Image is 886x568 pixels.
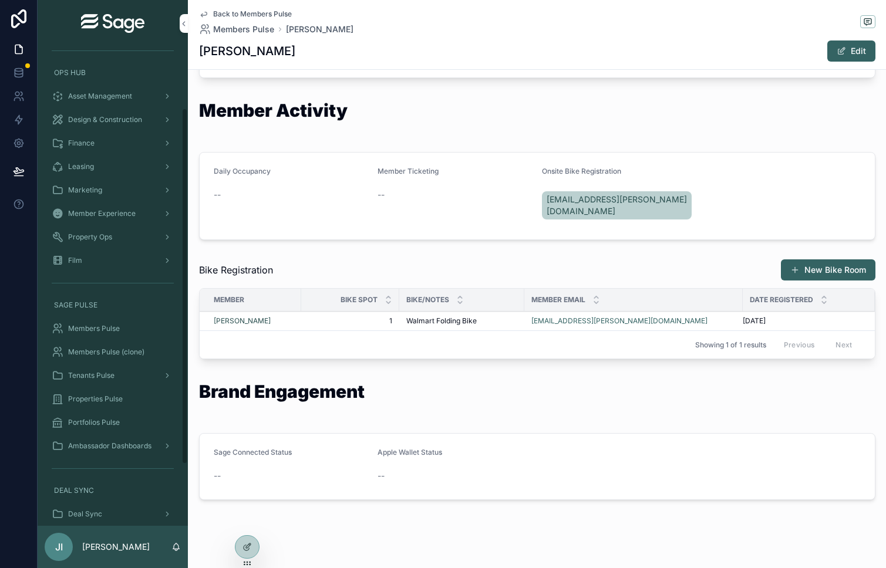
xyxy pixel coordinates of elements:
span: -- [378,189,385,201]
a: Back to Members Pulse [199,9,292,19]
a: Members Pulse [199,23,274,35]
span: Marketing [68,185,102,195]
span: Members Pulse [213,23,274,35]
span: Apple Wallet Status [378,448,442,457]
a: 1 [308,316,392,326]
a: Leasing [45,156,181,177]
span: Leasing [68,162,94,171]
span: Properties Pulse [68,394,123,404]
a: Portfolios Pulse [45,412,181,433]
span: Film [68,256,82,265]
span: Bike Spot [341,295,378,305]
button: Edit [827,40,875,62]
span: Deal Sync [68,509,102,519]
span: Daily Occupancy [214,167,271,175]
span: Member Ticketing [378,167,439,175]
span: Showing 1 of 1 results [695,340,766,350]
a: [EMAIL_ADDRESS][PERSON_NAME][DOMAIN_NAME] [531,316,708,326]
a: [DATE] [743,316,861,326]
a: Walmart Folding Bike [406,316,517,326]
a: Design & Construction [45,109,181,130]
a: Finance [45,133,181,154]
span: Member [214,295,244,305]
a: Film [45,250,181,271]
span: Property Ops [68,232,112,242]
h1: Member Activity [199,102,348,119]
span: Asset Management [68,92,132,101]
a: Tenants Pulse [45,365,181,386]
h1: Brand Engagement [199,383,365,400]
a: [PERSON_NAME] [214,316,271,326]
span: DEAL SYNC [54,486,94,495]
a: Members Pulse (clone) [45,342,181,363]
span: -- [214,470,221,482]
a: Properties Pulse [45,388,181,410]
a: Deal Sync [45,503,181,525]
a: Property Ops [45,226,181,248]
img: App logo [81,14,144,33]
span: Onsite Bike Registration [542,167,621,175]
a: SAGE PULSE [45,295,181,316]
span: Member Experience [68,209,136,218]
a: OPS HUB [45,62,181,83]
a: [PERSON_NAME] [214,316,294,326]
span: OPS HUB [54,68,86,77]
a: Ambassador Dashboards [45,435,181,457]
span: Design & Construction [68,115,142,124]
span: Bike/Notes [406,295,449,305]
button: New Bike Room [781,259,875,280]
span: Walmart Folding Bike [406,316,477,326]
a: [PERSON_NAME] [286,23,353,35]
h1: [PERSON_NAME] [199,43,295,59]
span: [DATE] [743,316,766,326]
span: Date Registered [750,295,813,305]
span: Back to Members Pulse [213,9,292,19]
span: JI [55,540,63,554]
span: Ambassador Dashboards [68,441,151,451]
a: DEAL SYNC [45,480,181,501]
a: Member Experience [45,203,181,224]
span: Sage Connected Status [214,448,292,457]
span: Finance [68,138,95,148]
span: Members Pulse (clone) [68,347,144,357]
span: Portfolios Pulse [68,418,120,427]
span: Members Pulse [68,324,120,333]
span: Bike Registration [199,263,273,277]
p: [PERSON_NAME] [82,541,150,553]
span: Tenants Pulse [68,371,114,380]
a: Asset Management [45,86,181,107]
span: Member Email [531,295,585,305]
a: Marketing [45,180,181,201]
span: -- [378,470,385,482]
span: -- [214,189,221,201]
span: SAGE PULSE [54,300,97,310]
a: [EMAIL_ADDRESS][PERSON_NAME][DOMAIN_NAME] [531,316,736,326]
div: scrollable content [38,47,188,526]
span: [EMAIL_ADDRESS][PERSON_NAME][DOMAIN_NAME] [547,194,688,217]
a: [EMAIL_ADDRESS][PERSON_NAME][DOMAIN_NAME] [542,191,692,219]
a: Members Pulse [45,318,181,339]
